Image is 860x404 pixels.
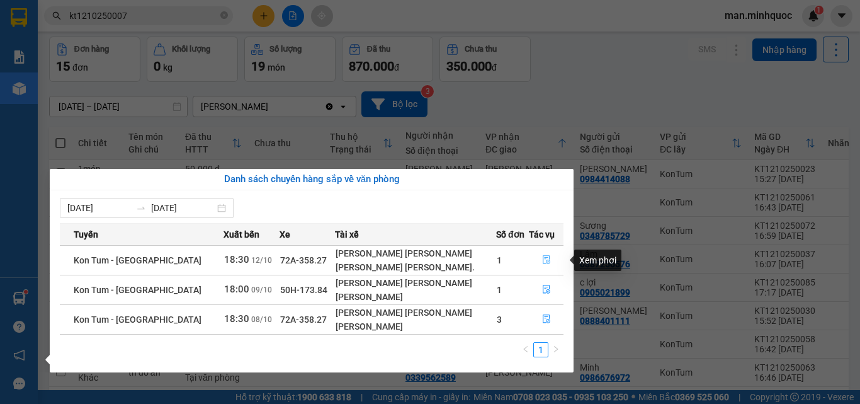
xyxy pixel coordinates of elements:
[60,172,563,187] div: Danh sách chuyến hàng sắp về văn phòng
[518,342,533,357] li: Previous Page
[336,306,495,320] div: [PERSON_NAME] [PERSON_NAME]
[16,91,193,112] b: GỬI : [PERSON_NAME]
[251,256,272,265] span: 12/10
[529,250,563,270] button: file-done
[336,260,495,274] div: [PERSON_NAME] [PERSON_NAME].
[224,313,249,325] span: 18:30
[529,280,563,300] button: file-done
[74,255,201,265] span: Kon Tum - [GEOGRAPHIC_DATA]
[542,285,551,295] span: file-done
[548,342,563,357] button: right
[118,47,526,62] li: Hotline: 0846.855.855, [PHONE_NUMBER]
[280,315,327,325] span: 72A-358.27
[336,276,495,290] div: [PERSON_NAME] [PERSON_NAME]
[496,228,524,241] span: Số đơn
[16,16,79,79] img: logo.jpg
[542,255,551,265] span: file-done
[529,228,555,241] span: Tác vụ
[529,309,563,330] button: file-done
[542,315,551,325] span: file-done
[534,343,548,357] a: 1
[574,250,621,271] div: Xem phơi
[136,203,146,213] span: swap-right
[224,254,249,265] span: 18:30
[74,228,98,241] span: Tuyến
[118,31,526,47] li: 649 [PERSON_NAME], [PERSON_NAME] Tum
[280,255,327,265] span: 72A-358.27
[522,345,529,353] span: left
[280,285,327,295] span: 50H-173.84
[251,286,272,294] span: 09/10
[518,342,533,357] button: left
[136,203,146,213] span: to
[533,342,548,357] li: 1
[74,285,201,295] span: Kon Tum - [GEOGRAPHIC_DATA]
[67,201,131,215] input: Từ ngày
[336,246,495,260] div: [PERSON_NAME] [PERSON_NAME]
[336,290,495,304] div: [PERSON_NAME]
[251,315,272,324] span: 08/10
[223,228,259,241] span: Xuất bến
[74,315,201,325] span: Kon Tum - [GEOGRAPHIC_DATA]
[548,342,563,357] li: Next Page
[224,284,249,295] span: 18:00
[552,345,560,353] span: right
[336,320,495,333] div: [PERSON_NAME]
[497,315,502,325] span: 3
[335,228,359,241] span: Tài xế
[497,255,502,265] span: 1
[497,285,502,295] span: 1
[151,201,215,215] input: Đến ngày
[280,228,290,241] span: Xe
